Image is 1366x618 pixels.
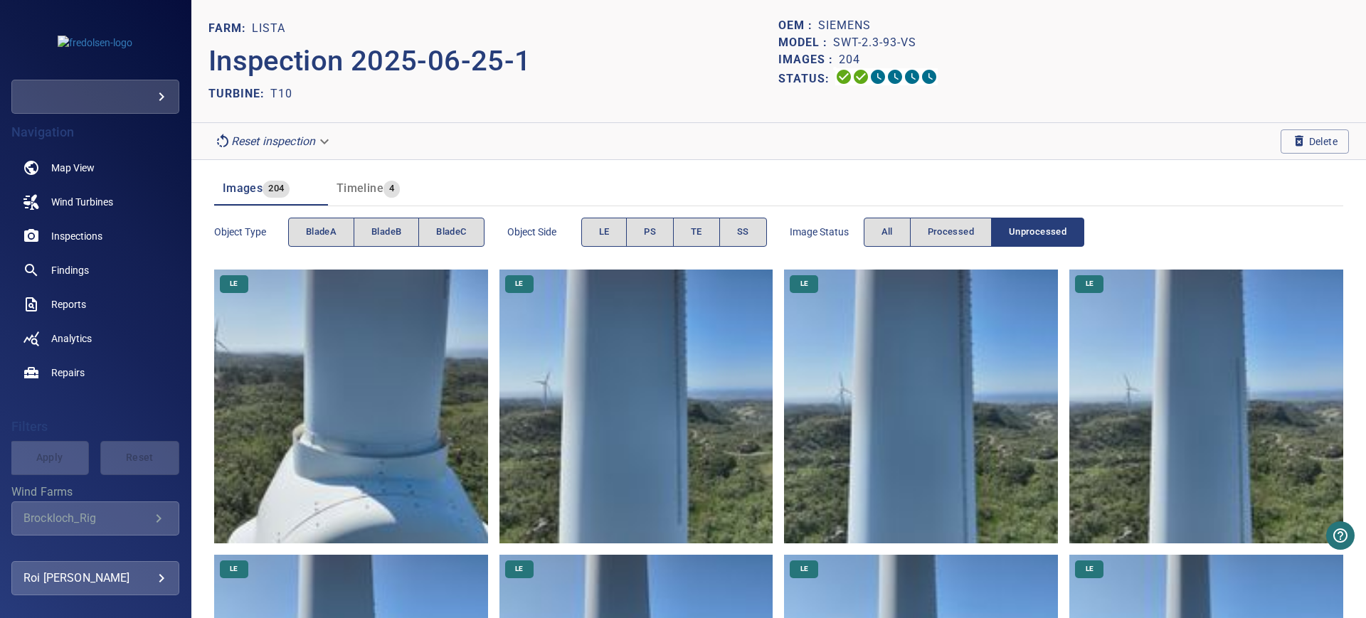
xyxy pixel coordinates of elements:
svg: Matching 0% [904,68,921,85]
span: Image Status [790,225,864,239]
span: Map View [51,161,95,175]
span: All [881,224,893,240]
p: 204 [839,51,860,68]
span: Repairs [51,366,85,380]
div: Reset inspection [208,129,338,154]
span: bladeC [436,224,466,240]
div: imageStatus [864,218,1085,247]
span: LE [507,279,531,289]
span: LE [221,279,246,289]
button: LE [581,218,628,247]
span: Analytics [51,331,92,346]
button: SS [719,218,767,247]
button: PS [626,218,674,247]
div: objectSide [581,218,767,247]
span: Images [223,181,263,195]
span: Inspections [51,229,102,243]
button: Unprocessed [991,218,1084,247]
svg: Data Formatted 100% [852,68,869,85]
button: Delete [1281,129,1349,154]
p: Siemens [818,17,871,34]
span: Object type [214,225,288,239]
p: FARM: [208,20,252,37]
h4: Navigation [11,125,179,139]
button: All [864,218,911,247]
span: LE [792,279,817,289]
div: Brockloch_Rig [23,511,150,525]
a: map noActive [11,151,179,185]
span: Findings [51,263,89,277]
p: Status: [778,68,835,89]
p: Inspection 2025-06-25-1 [208,40,779,82]
a: findings noActive [11,253,179,287]
span: bladeB [371,224,401,240]
div: Wind Farms [11,501,179,536]
a: repairs noActive [11,356,179,390]
span: Processed [928,224,974,240]
p: SWT-2.3-93-VS [833,34,916,51]
a: inspections noActive [11,219,179,253]
span: SS [737,224,749,240]
button: bladeA [288,218,354,247]
svg: Classification 0% [921,68,938,85]
span: LE [792,564,817,574]
h4: Filters [11,420,179,434]
div: objectType [288,218,485,247]
svg: Selecting 0% [869,68,886,85]
button: bladeB [354,218,419,247]
button: Processed [910,218,992,247]
span: bladeA [306,224,337,240]
span: Object Side [507,225,581,239]
label: Wind Farms [11,486,179,498]
svg: ML Processing 0% [886,68,904,85]
span: TE [691,224,702,240]
p: TURBINE: [208,85,270,102]
span: LE [599,224,610,240]
p: OEM : [778,17,818,34]
a: reports noActive [11,287,179,321]
p: Model : [778,34,833,51]
span: Delete [1292,134,1338,149]
span: 204 [263,181,290,197]
svg: Uploading 100% [835,68,852,85]
span: LE [1077,279,1102,289]
span: Reports [51,297,86,311]
span: LE [507,564,531,574]
div: Roi [PERSON_NAME] [23,567,167,590]
span: PS [644,224,656,240]
em: Reset inspection [231,134,315,148]
p: Images : [778,51,839,68]
span: Wind Turbines [51,195,113,209]
span: LE [1077,564,1102,574]
a: windturbines noActive [11,185,179,219]
div: fredolsen [11,80,179,114]
button: bladeC [418,218,484,247]
a: analytics noActive [11,321,179,356]
span: 4 [383,181,400,197]
span: LE [221,564,246,574]
button: TE [673,218,720,247]
p: Lista [252,20,285,37]
span: Timeline [337,181,383,195]
img: fredolsen-logo [58,36,132,50]
span: Unprocessed [1009,224,1066,240]
p: T10 [270,85,292,102]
